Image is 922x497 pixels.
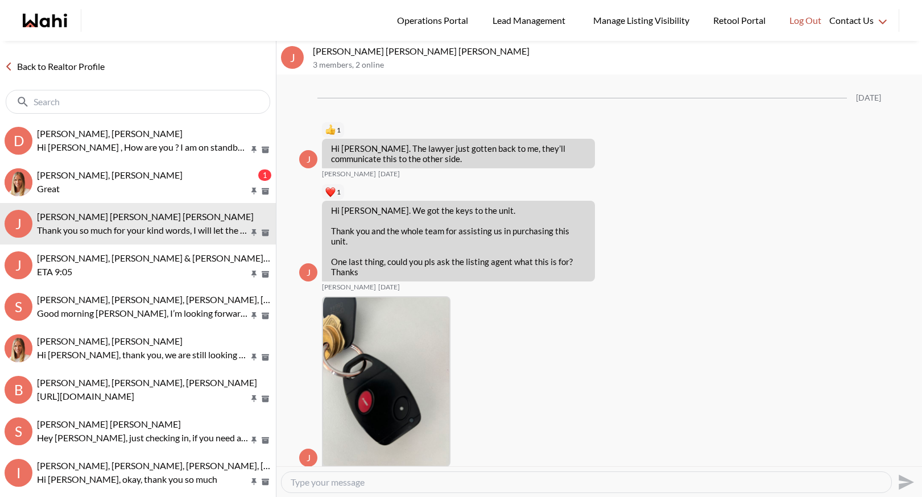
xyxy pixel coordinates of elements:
input: Search [34,96,245,107]
div: [DATE] [856,93,881,103]
div: S [5,293,32,321]
button: Pin [249,228,259,238]
img: C [5,334,32,362]
button: Reactions: love [325,188,341,197]
div: J [299,150,317,168]
span: [PERSON_NAME] [PERSON_NAME] [PERSON_NAME] [37,211,254,222]
span: [PERSON_NAME], [PERSON_NAME] [37,169,183,180]
div: J [299,449,317,467]
span: [PERSON_NAME], [PERSON_NAME] [37,128,183,139]
p: Hi [PERSON_NAME], okay, thank you so much [37,473,249,486]
span: Operations Portal [397,13,472,28]
div: J [281,46,304,69]
button: Pin [249,477,259,487]
div: I [5,459,32,487]
button: Pin [249,394,259,404]
span: [PERSON_NAME], [PERSON_NAME], [PERSON_NAME], [PERSON_NAME] [37,460,332,471]
div: J [5,251,32,279]
span: [PERSON_NAME], [PERSON_NAME] [37,336,183,346]
div: B [5,376,32,404]
button: Archive [259,436,271,445]
p: Hi [PERSON_NAME]. The lawyer just gotten back to me, they’ll communicate this to the other side. [331,143,586,164]
p: 3 members , 2 online [313,60,917,70]
span: [PERSON_NAME], [PERSON_NAME] & [PERSON_NAME], [PERSON_NAME], [PERSON_NAME] [37,252,412,263]
button: Archive [259,394,271,404]
a: Wahi homepage [23,14,67,27]
button: Archive [259,187,271,196]
span: Retool Portal [713,13,769,28]
button: Archive [259,477,271,487]
button: Pin [249,353,259,362]
span: [PERSON_NAME] [322,283,376,292]
span: 1 [337,188,341,197]
button: Pin [249,187,259,196]
textarea: Type your message [291,477,882,488]
div: Reaction list [322,183,599,201]
button: Pin [249,270,259,279]
p: Hi [PERSON_NAME]. We got the keys to the unit. [331,205,586,216]
div: Saeid Kanani, Michelle [5,168,32,196]
span: Lead Management [493,13,569,28]
img: S [5,168,32,196]
button: Archive [259,353,271,362]
p: Good morning [PERSON_NAME], I’m looking forward to meeting with you [DATE] and viewing some prope... [37,307,249,320]
span: [PERSON_NAME] [PERSON_NAME] [37,419,181,429]
span: [PERSON_NAME], [PERSON_NAME], [PERSON_NAME], [PERSON_NAME], [PERSON_NAME] [37,294,406,305]
p: [PERSON_NAME] [PERSON_NAME] [PERSON_NAME] [313,45,917,57]
div: J [5,210,32,238]
span: [PERSON_NAME] [322,169,376,179]
button: Pin [249,436,259,445]
img: 6703D832-6803-46CE-83C0-FC4B655C7ED0.jpg [323,297,449,466]
p: Hi [PERSON_NAME], thank you, we are still looking but it seems there is not too much new on the m... [37,348,249,362]
p: Great [37,182,249,196]
div: Reaction list [322,121,599,139]
span: Log Out [789,13,821,28]
p: Thank you and the whole team for assisting us in purchasing this unit. [331,226,586,246]
button: Pin [249,311,259,321]
p: One last thing, could you pls ask the listing agent what this is for? Thanks [331,256,586,277]
button: Pin [249,145,259,155]
p: Thank you so much for your kind words, I will let the team know. [37,223,249,237]
div: S [5,417,32,445]
div: 1 [258,169,271,181]
div: D [5,127,32,155]
time: 2025-08-01T23:01:45.373Z [378,283,400,292]
button: Send [892,469,917,495]
button: Archive [259,270,271,279]
p: Hey [PERSON_NAME], just checking in, if you need anything don't hesitate to let us know how we ca... [37,431,249,445]
div: J [299,263,317,281]
p: ETA 9:05 [37,265,249,279]
button: Archive [259,145,271,155]
button: Archive [259,311,271,321]
p: [URL][DOMAIN_NAME] [37,390,249,403]
span: Manage Listing Visibility [590,13,693,28]
button: Reactions: like [325,126,341,135]
button: Archive [259,228,271,238]
span: 1 [337,126,341,135]
div: Cheryl Zanetti, Michelle [5,334,32,362]
span: [PERSON_NAME], [PERSON_NAME], [PERSON_NAME] [37,377,257,388]
p: Hi [PERSON_NAME] , How are you ? I am on standby if I can get you see # 213 - 2121 lakeshore , it... [37,140,249,154]
time: 2025-08-01T18:36:32.691Z [378,169,400,179]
